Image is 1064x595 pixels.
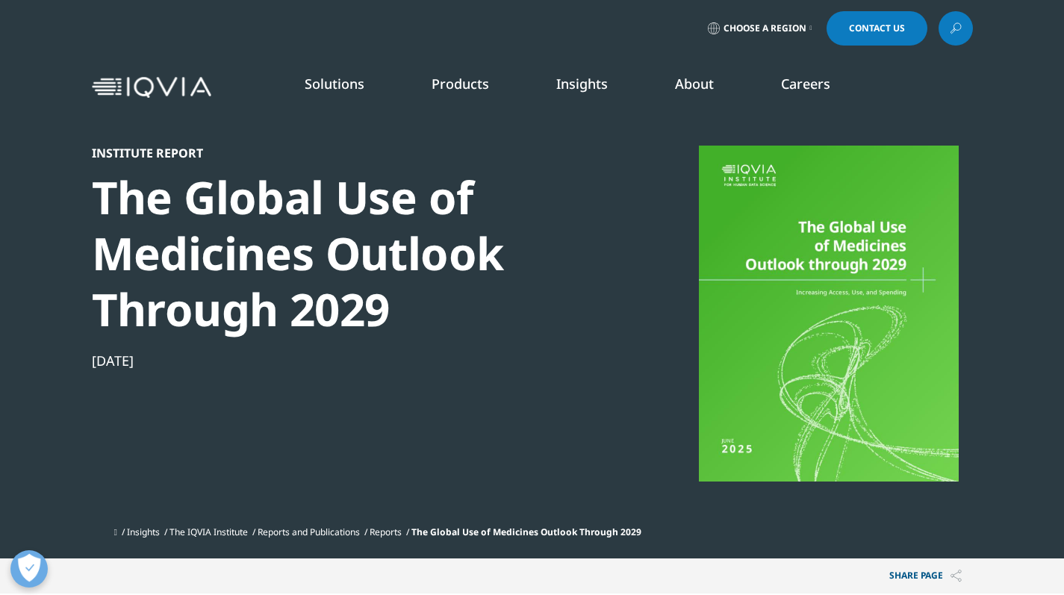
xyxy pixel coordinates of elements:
[951,570,962,582] img: Share PAGE
[432,75,489,93] a: Products
[370,526,402,538] a: Reports
[827,11,927,46] a: Contact Us
[305,75,364,93] a: Solutions
[127,526,160,538] a: Insights
[92,146,604,161] div: Institute Report
[258,526,360,538] a: Reports and Publications
[878,558,973,594] p: Share PAGE
[169,526,248,538] a: The IQVIA Institute
[724,22,806,34] span: Choose a Region
[878,558,973,594] button: Share PAGEShare PAGE
[92,169,604,337] div: The Global Use of Medicines Outlook Through 2029
[675,75,714,93] a: About
[411,526,641,538] span: The Global Use of Medicines Outlook Through 2029
[556,75,608,93] a: Insights
[92,352,604,370] div: [DATE]
[781,75,830,93] a: Careers
[92,77,211,99] img: IQVIA Healthcare Information Technology and Pharma Clinical Research Company
[849,24,905,33] span: Contact Us
[217,52,973,122] nav: Primary
[10,550,48,588] button: Open Preferences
